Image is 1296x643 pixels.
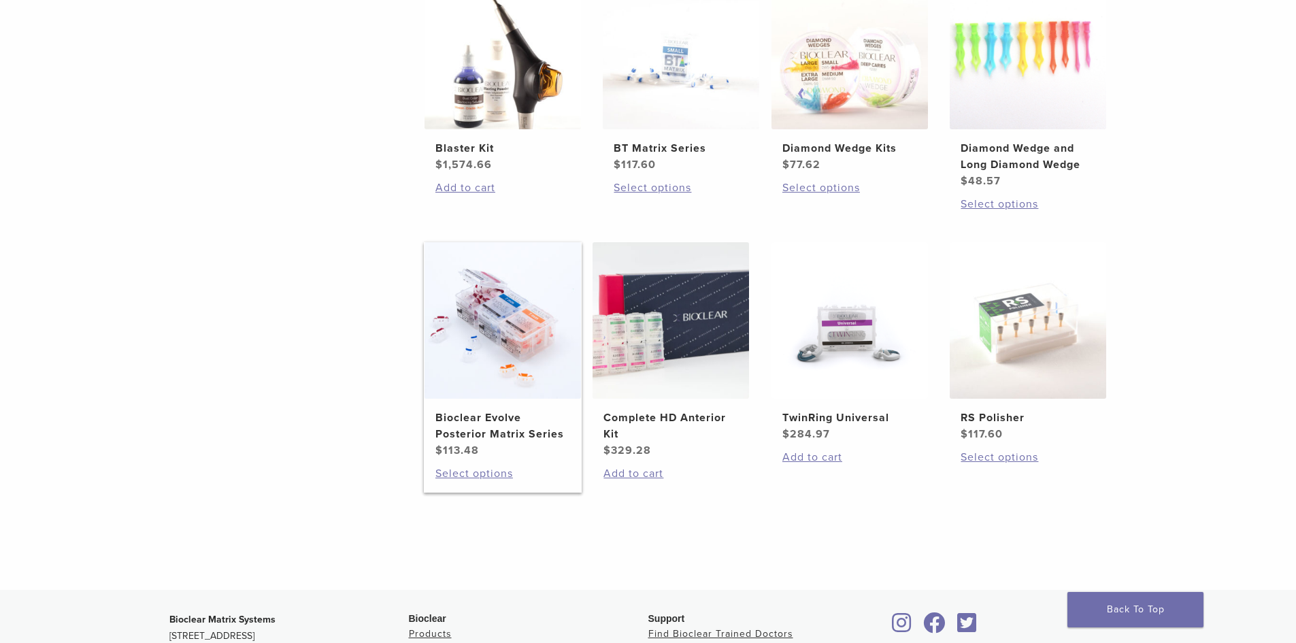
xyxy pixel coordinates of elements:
[592,242,750,459] a: Complete HD Anterior KitComplete HD Anterior Kit $329.28
[435,180,570,196] a: Add to cart: “Blaster Kit”
[961,427,1003,441] bdi: 117.60
[1067,592,1203,627] a: Back To Top
[593,242,749,399] img: Complete HD Anterior Kit
[648,613,685,624] span: Support
[949,242,1108,442] a: RS PolisherRS Polisher $117.60
[961,140,1095,173] h2: Diamond Wedge and Long Diamond Wedge
[782,427,790,441] span: $
[435,410,570,442] h2: Bioclear Evolve Posterior Matrix Series
[782,410,917,426] h2: TwinRing Universal
[961,449,1095,465] a: Select options for “RS Polisher”
[409,628,452,640] a: Products
[614,140,748,156] h2: BT Matrix Series
[435,465,570,482] a: Select options for “Bioclear Evolve Posterior Matrix Series”
[771,242,928,399] img: TwinRing Universal
[782,449,917,465] a: Add to cart: “TwinRing Universal”
[614,180,748,196] a: Select options for “BT Matrix Series”
[425,242,581,399] img: Bioclear Evolve Posterior Matrix Series
[961,427,968,441] span: $
[435,444,479,457] bdi: 113.48
[953,621,982,634] a: Bioclear
[961,410,1095,426] h2: RS Polisher
[648,628,793,640] a: Find Bioclear Trained Doctors
[771,242,929,442] a: TwinRing UniversalTwinRing Universal $284.97
[409,613,446,624] span: Bioclear
[961,174,968,188] span: $
[435,158,492,171] bdi: 1,574.66
[919,621,950,634] a: Bioclear
[950,242,1106,399] img: RS Polisher
[614,158,656,171] bdi: 117.60
[603,465,738,482] a: Add to cart: “Complete HD Anterior Kit”
[435,444,443,457] span: $
[169,614,276,625] strong: Bioclear Matrix Systems
[603,444,651,457] bdi: 329.28
[961,196,1095,212] a: Select options for “Diamond Wedge and Long Diamond Wedge”
[435,158,443,171] span: $
[603,444,611,457] span: $
[424,242,582,459] a: Bioclear Evolve Posterior Matrix SeriesBioclear Evolve Posterior Matrix Series $113.48
[435,140,570,156] h2: Blaster Kit
[603,410,738,442] h2: Complete HD Anterior Kit
[782,427,830,441] bdi: 284.97
[888,621,916,634] a: Bioclear
[782,180,917,196] a: Select options for “Diamond Wedge Kits”
[782,158,790,171] span: $
[961,174,1001,188] bdi: 48.57
[782,140,917,156] h2: Diamond Wedge Kits
[782,158,820,171] bdi: 77.62
[614,158,621,171] span: $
